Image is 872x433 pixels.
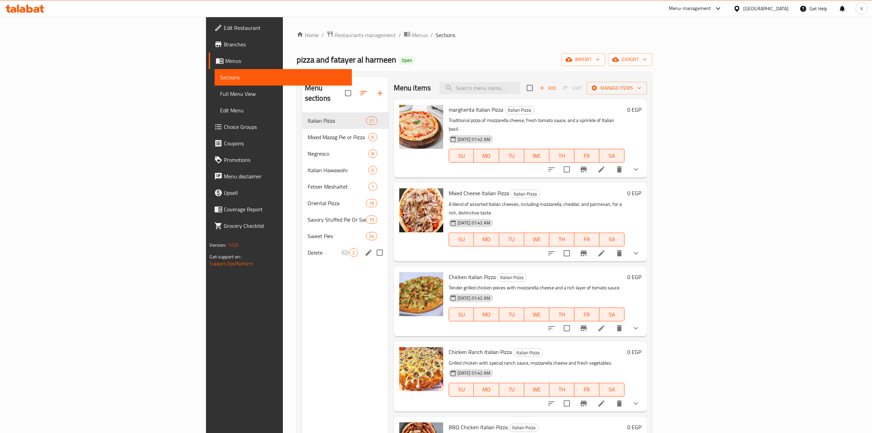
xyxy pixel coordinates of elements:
[592,84,641,92] span: Manage items
[224,123,346,131] span: Choice Groups
[527,385,547,395] span: WE
[477,310,496,320] span: MO
[552,385,572,395] span: TH
[560,396,574,411] span: Select to update
[399,31,401,39] li: /
[574,149,599,163] button: FR
[369,151,377,157] span: 8
[308,248,341,257] span: Delete
[602,310,622,320] span: SA
[366,116,377,125] div: items
[308,116,366,125] div: Italian Pizza
[399,272,443,316] img: Chicken Italian Pizza
[369,184,377,190] span: 1
[368,182,377,191] div: items
[308,199,366,207] span: Oriental Pizza
[632,324,640,332] svg: Show Choices
[449,116,624,133] p: Traditional pizza of mozzarella cheese, fresh tomato sauce, and a sprinkle of Italian basil.
[474,383,499,397] button: MO
[523,81,537,95] span: Select section
[302,228,388,244] div: Sweet Pies24
[209,152,352,168] a: Promotions
[499,308,524,321] button: TU
[577,310,597,320] span: FR
[209,241,226,249] span: Version:
[632,249,640,257] svg: Show Choices
[452,385,471,395] span: SU
[209,168,352,185] a: Menu disclaimer
[372,85,388,101] button: Add section
[577,151,597,161] span: FR
[366,199,377,207] div: items
[224,172,346,180] span: Menu disclaimer
[394,83,431,93] h2: Menu items
[449,284,624,292] p: Tender grilled chicken pieces with mozzarella cheese and a rich layer of tomato sauce.
[224,24,346,32] span: Edit Restaurant
[599,383,624,397] button: SA
[628,320,644,336] button: show more
[560,321,574,335] span: Select to update
[308,149,369,158] div: Negresco
[613,55,647,64] span: export
[527,151,547,161] span: WE
[449,359,624,367] p: Grilled chicken with special ranch sauce, mozzarella cheese and fresh vegetables.
[224,139,346,147] span: Coupons
[549,308,574,321] button: TH
[597,249,606,257] a: Edit menu item
[404,31,428,40] a: Menus
[502,234,521,244] span: TU
[599,149,624,163] button: SA
[611,395,628,412] button: delete
[549,149,574,163] button: TH
[669,4,711,13] div: Menu-management
[209,53,352,69] a: Menus
[449,422,508,432] span: BBQ Chicken Italian Pizza
[502,310,521,320] span: TU
[209,135,352,152] a: Coupons
[308,215,366,224] span: Savory Stuffed Pie Or Saroukh
[577,385,597,395] span: FR
[308,133,369,141] span: Mixed Mazag Pie or Pizza
[335,31,396,39] span: Restaurants management
[297,52,396,67] span: pizza and fatayer al harmeen
[302,178,388,195] div: Feteer Meshaltet1
[302,110,388,264] nav: Menu sections
[449,347,512,357] span: Chicken Ranch Italian Pizza
[567,55,600,64] span: import
[399,56,415,65] div: Open
[349,248,358,257] div: items
[599,233,624,246] button: SA
[209,36,352,53] a: Branches
[368,133,377,141] div: items
[209,20,352,36] a: Edit Restaurant
[628,395,644,412] button: show more
[552,151,572,161] span: TH
[474,233,499,246] button: MO
[499,149,524,163] button: TU
[524,149,549,163] button: WE
[369,167,377,174] span: 6
[225,57,346,65] span: Menus
[552,310,572,320] span: TH
[209,252,241,261] span: Get support on:
[452,151,471,161] span: SU
[627,188,641,198] h6: 0 EGP
[215,102,352,119] a: Edit Menu
[431,31,433,39] li: /
[455,370,493,376] span: [DATE] 01:42 AM
[474,308,499,321] button: MO
[449,188,509,198] span: Mixed Cheese Italian Pizza
[224,189,346,197] span: Upsell
[449,272,496,282] span: Chicken Italian Pizza
[439,82,520,94] input: search
[549,383,574,397] button: TH
[560,246,574,260] span: Select to update
[497,274,527,282] div: Italian Pizza
[499,233,524,246] button: TU
[560,162,574,177] span: Select to update
[224,156,346,164] span: Promotions
[452,234,471,244] span: SU
[364,247,374,258] button: edit
[543,320,560,336] button: sort-choices
[524,233,549,246] button: WE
